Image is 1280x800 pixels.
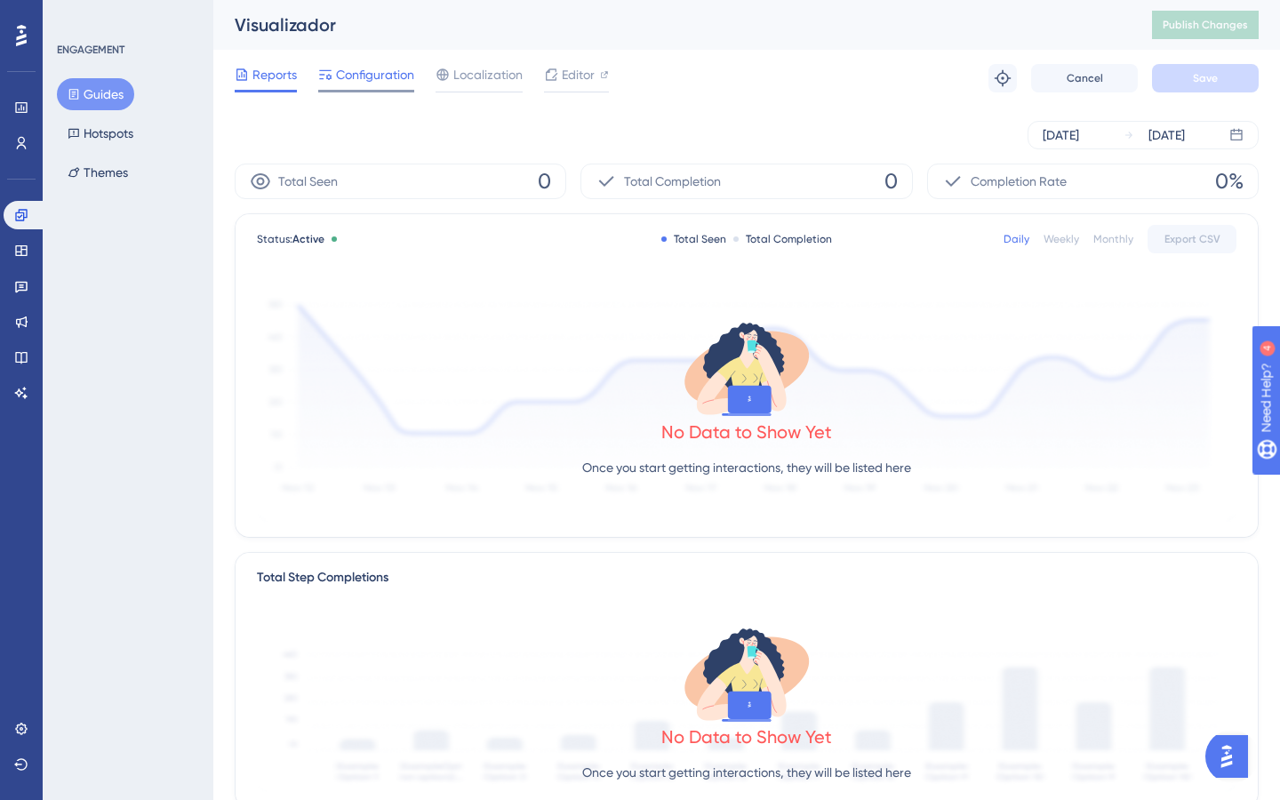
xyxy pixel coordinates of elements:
[336,64,414,85] span: Configuration
[1044,232,1079,246] div: Weekly
[57,43,124,57] div: ENGAGEMENT
[1031,64,1138,92] button: Cancel
[562,64,595,85] span: Editor
[257,567,388,588] div: Total Step Completions
[1043,124,1079,146] div: [DATE]
[733,232,832,246] div: Total Completion
[1148,225,1236,253] button: Export CSV
[257,232,324,246] span: Status:
[1164,232,1220,246] span: Export CSV
[1152,11,1259,39] button: Publish Changes
[453,64,523,85] span: Localization
[57,156,139,188] button: Themes
[1215,167,1244,196] span: 0%
[971,171,1067,192] span: Completion Rate
[582,457,911,478] p: Once you start getting interactions, they will be listed here
[235,12,1108,37] div: Visualizador
[884,167,898,196] span: 0
[292,233,324,245] span: Active
[624,171,721,192] span: Total Completion
[538,167,551,196] span: 0
[1004,232,1029,246] div: Daily
[661,724,832,749] div: No Data to Show Yet
[1067,71,1103,85] span: Cancel
[1193,71,1218,85] span: Save
[57,78,134,110] button: Guides
[1152,64,1259,92] button: Save
[1148,124,1185,146] div: [DATE]
[252,64,297,85] span: Reports
[1093,232,1133,246] div: Monthly
[42,4,111,26] span: Need Help?
[582,762,911,783] p: Once you start getting interactions, they will be listed here
[278,171,338,192] span: Total Seen
[661,232,726,246] div: Total Seen
[124,9,129,23] div: 4
[1205,730,1259,783] iframe: UserGuiding AI Assistant Launcher
[661,420,832,444] div: No Data to Show Yet
[57,117,144,149] button: Hotspots
[1163,18,1248,32] span: Publish Changes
